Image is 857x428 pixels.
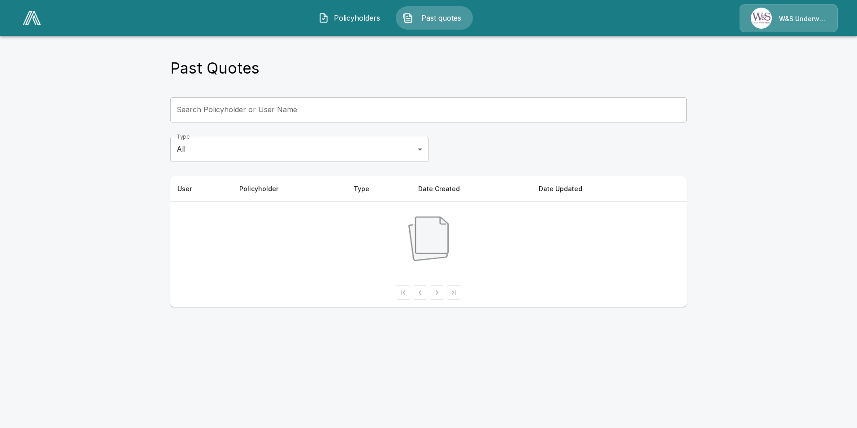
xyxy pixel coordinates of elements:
[417,13,466,23] span: Past quotes
[177,133,190,140] label: Type
[170,176,232,202] th: User
[312,6,389,30] button: Policyholders IconPolicyholders
[394,285,463,300] nav: pagination navigation
[333,13,382,23] span: Policyholders
[532,176,656,202] th: Date Updated
[232,176,347,202] th: Policyholder
[318,13,329,23] img: Policyholders Icon
[170,137,428,162] div: All
[411,176,532,202] th: Date Created
[396,6,473,30] button: Past quotes IconPast quotes
[346,176,411,202] th: Type
[408,216,449,261] img: No quotes available Logo
[403,13,413,23] img: Past quotes Icon
[23,11,41,25] img: AA Logo
[170,59,260,78] h4: Past Quotes
[170,176,687,278] table: simple table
